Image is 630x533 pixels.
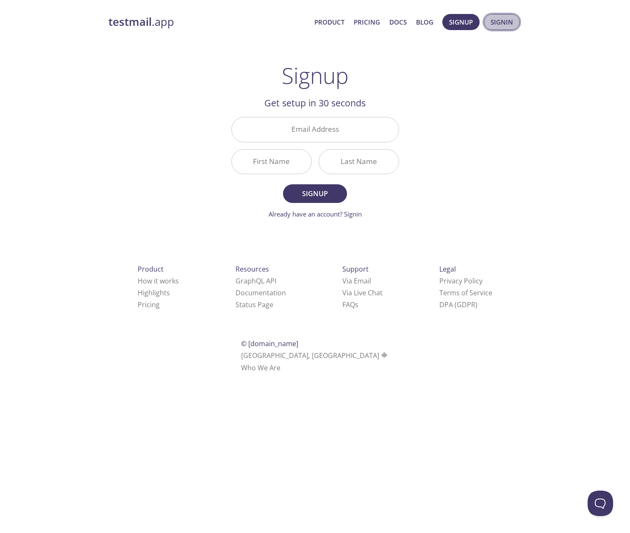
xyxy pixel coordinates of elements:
[449,17,473,28] span: Signup
[342,300,358,309] a: FAQ
[439,300,477,309] a: DPA (GDPR)
[342,276,371,286] a: Via Email
[588,491,613,516] iframe: Help Scout Beacon - Open
[138,264,164,274] span: Product
[236,276,276,286] a: GraphQL API
[241,363,280,372] a: Who We Are
[241,339,298,348] span: © [DOMAIN_NAME]
[484,14,520,30] button: Signin
[241,351,389,360] span: [GEOGRAPHIC_DATA], [GEOGRAPHIC_DATA]
[138,288,170,297] a: Highlights
[314,17,344,28] a: Product
[108,14,152,29] strong: testmail
[236,264,269,274] span: Resources
[354,17,380,28] a: Pricing
[283,184,347,203] button: Signup
[442,14,480,30] button: Signup
[342,264,369,274] span: Support
[355,300,358,309] span: s
[236,288,286,297] a: Documentation
[439,264,456,274] span: Legal
[416,17,433,28] a: Blog
[439,288,492,297] a: Terms of Service
[108,15,308,29] a: testmail.app
[439,276,483,286] a: Privacy Policy
[138,300,160,309] a: Pricing
[342,288,383,297] a: Via Live Chat
[292,188,337,200] span: Signup
[138,276,179,286] a: How it works
[491,17,513,28] span: Signin
[231,96,399,110] h2: Get setup in 30 seconds
[389,17,407,28] a: Docs
[236,300,273,309] a: Status Page
[282,63,349,88] h1: Signup
[269,210,362,218] a: Already have an account? Signin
